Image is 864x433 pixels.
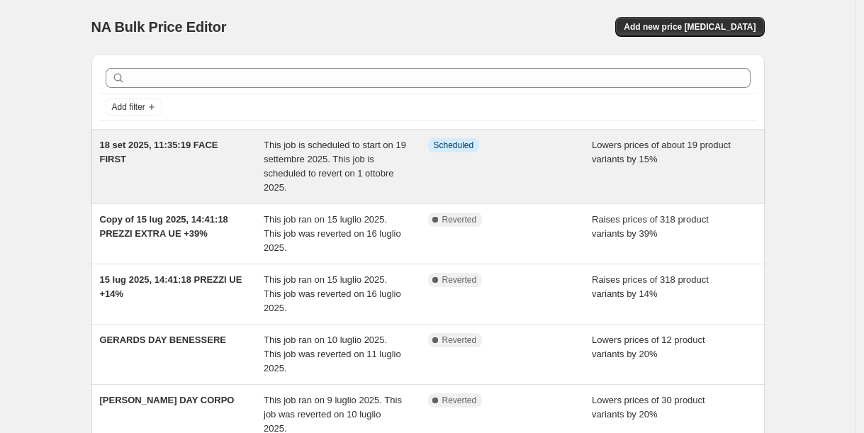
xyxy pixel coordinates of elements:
span: GERARDS DAY BENESSERE [100,334,226,345]
span: 15 lug 2025, 14:41:18 PREZZI UE +14% [100,274,242,299]
button: Add filter [106,99,162,116]
span: This job ran on 15 luglio 2025. This job was reverted on 16 luglio 2025. [264,274,401,313]
button: Add new price [MEDICAL_DATA] [615,17,764,37]
span: Raises prices of 318 product variants by 39% [592,214,709,239]
span: Lowers prices of 12 product variants by 20% [592,334,705,359]
span: This job is scheduled to start on 19 settembre 2025. This job is scheduled to revert on 1 ottobre... [264,140,406,193]
span: Copy of 15 lug 2025, 14:41:18 PREZZI EXTRA UE +39% [100,214,228,239]
span: NA Bulk Price Editor [91,19,227,35]
span: Add new price [MEDICAL_DATA] [624,21,756,33]
span: Lowers prices of about 19 product variants by 15% [592,140,731,164]
span: Add filter [112,101,145,113]
span: 18 set 2025, 11:35:19 FACE FIRST [100,140,218,164]
span: Reverted [442,214,477,225]
span: This job ran on 15 luglio 2025. This job was reverted on 16 luglio 2025. [264,214,401,253]
span: Raises prices of 318 product variants by 14% [592,274,709,299]
span: This job ran on 10 luglio 2025. This job was reverted on 11 luglio 2025. [264,334,401,373]
span: Scheduled [434,140,474,151]
span: [PERSON_NAME] DAY CORPO [100,395,235,405]
span: Reverted [442,274,477,286]
span: Reverted [442,395,477,406]
span: Lowers prices of 30 product variants by 20% [592,395,705,420]
span: Reverted [442,334,477,346]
